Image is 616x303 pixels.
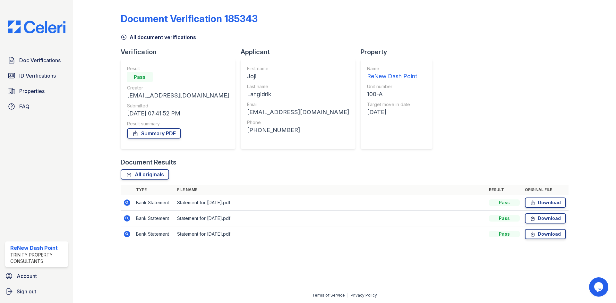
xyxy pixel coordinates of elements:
[19,56,61,64] span: Doc Verifications
[127,109,229,118] div: [DATE] 07:41:52 PM
[5,100,68,113] a: FAQ
[10,244,65,252] div: ReNew Dash Point
[367,90,417,99] div: 100-A
[3,21,71,33] img: CE_Logo_Blue-a8612792a0a2168367f1c8372b55b34899dd931a85d93a1a3d3e32e68fde9ad4.png
[121,169,169,180] a: All originals
[247,119,349,126] div: Phone
[3,285,71,298] a: Sign out
[133,211,175,226] td: Bank Statement
[133,226,175,242] td: Bank Statement
[486,185,522,195] th: Result
[3,270,71,282] a: Account
[489,215,520,222] div: Pass
[127,103,229,109] div: Submitted
[247,101,349,108] div: Email
[133,185,175,195] th: Type
[312,293,345,298] a: Terms of Service
[525,229,566,239] a: Download
[525,198,566,208] a: Download
[19,87,45,95] span: Properties
[351,293,377,298] a: Privacy Policy
[175,226,486,242] td: Statement for [DATE].pdf
[247,72,349,81] div: Joji
[247,126,349,135] div: [PHONE_NUMBER]
[19,103,30,110] span: FAQ
[133,195,175,211] td: Bank Statement
[10,252,65,265] div: Trinity Property Consultants
[525,213,566,223] a: Download
[5,69,68,82] a: ID Verifications
[247,65,349,72] div: First name
[522,185,569,195] th: Original file
[347,293,348,298] div: |
[367,101,417,108] div: Target move in date
[17,288,36,295] span: Sign out
[127,91,229,100] div: [EMAIL_ADDRESS][DOMAIN_NAME]
[121,13,258,24] div: Document Verification 185343
[367,72,417,81] div: ReNew Dash Point
[361,47,438,56] div: Property
[121,158,176,167] div: Document Results
[367,108,417,117] div: [DATE]
[367,65,417,72] div: Name
[367,65,417,81] a: Name ReNew Dash Point
[19,72,56,80] span: ID Verifications
[175,195,486,211] td: Statement for [DATE].pdf
[127,121,229,127] div: Result summary
[127,85,229,91] div: Creator
[127,65,229,72] div: Result
[247,108,349,117] div: [EMAIL_ADDRESS][DOMAIN_NAME]
[247,83,349,90] div: Last name
[489,199,520,206] div: Pass
[489,231,520,237] div: Pass
[127,128,181,139] a: Summary PDF
[5,54,68,67] a: Doc Verifications
[5,85,68,97] a: Properties
[367,83,417,90] div: Unit number
[121,33,196,41] a: All document verifications
[127,72,153,82] div: Pass
[175,211,486,226] td: Statement for [DATE].pdf
[247,90,349,99] div: Langidrik
[121,47,241,56] div: Verification
[17,272,37,280] span: Account
[175,185,486,195] th: File name
[241,47,361,56] div: Applicant
[589,277,610,297] iframe: chat widget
